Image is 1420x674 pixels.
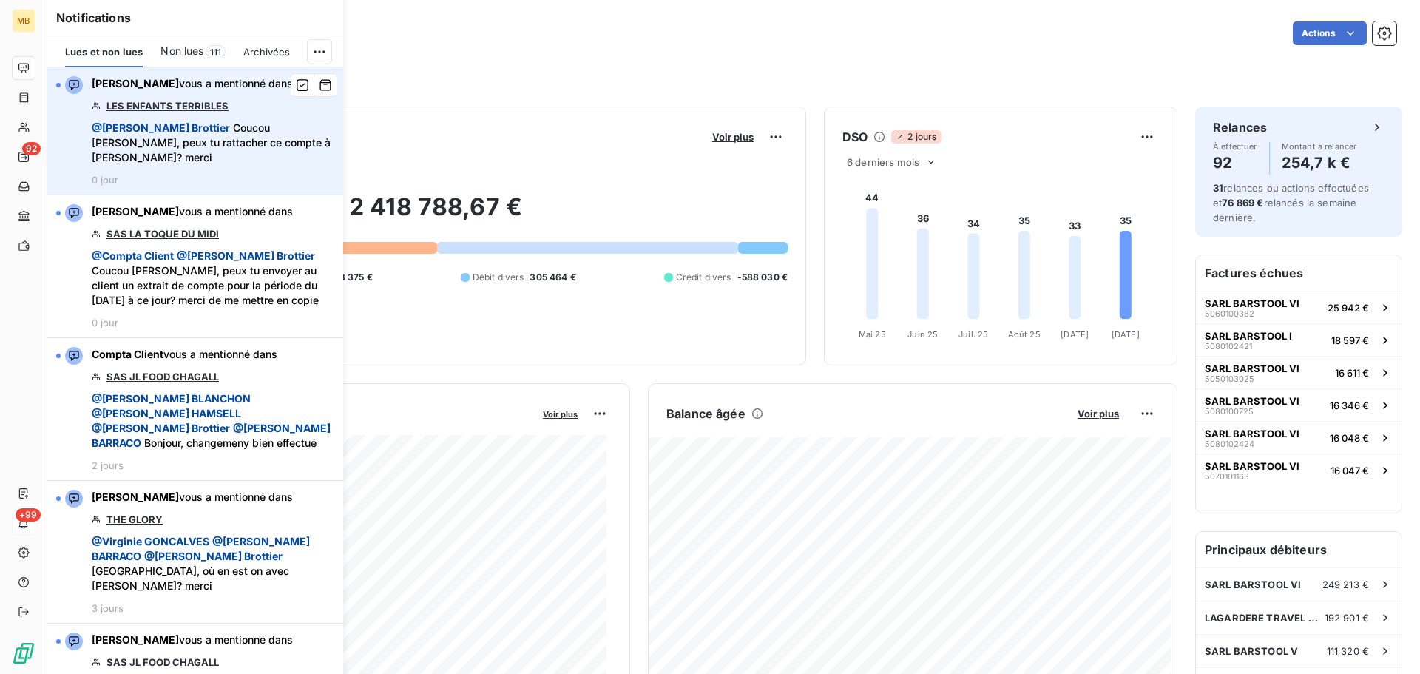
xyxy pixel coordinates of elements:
[106,100,229,112] a: LES ENFANTS TERRIBLES
[1213,182,1369,223] span: relances ou actions effectuées et relancés la semaine dernière.
[737,271,788,284] span: -588 030 €
[12,9,35,33] div: MB
[1213,118,1267,136] h6: Relances
[56,9,334,27] h6: Notifications
[92,121,334,165] span: Coucou [PERSON_NAME], peux tu rattacher ce compte à [PERSON_NAME]? merci
[92,249,174,262] span: @ Compta Client
[106,371,219,383] a: SAS JL FOOD CHAGALL
[92,535,209,547] span: @ Virginie GONCALVES
[530,271,575,284] span: 305 464 €
[1331,334,1369,346] span: 18 597 €
[16,508,41,522] span: +99
[1205,309,1254,318] span: 5060100382
[842,128,868,146] h6: DSO
[1213,182,1223,194] span: 31
[22,142,41,155] span: 92
[1061,329,1089,340] tspan: [DATE]
[676,271,731,284] span: Crédit divers
[47,481,343,624] button: [PERSON_NAME]vous a mentionné dansTHE GLORY @Virginie GONCALVES @[PERSON_NAME] BARRACO @[PERSON_N...
[1205,330,1292,342] span: SARL BARSTOOL I
[859,329,886,340] tspan: Mai 25
[92,491,179,503] span: [PERSON_NAME]
[92,204,293,219] span: vous a mentionné dans
[1196,388,1402,421] button: SARL BARSTOOL VI508010072516 346 €
[1205,395,1299,407] span: SARL BARSTOOL VI
[1330,400,1369,411] span: 16 346 €
[1325,612,1369,624] span: 192 901 €
[92,347,277,362] span: vous a mentionné dans
[1322,579,1369,590] span: 249 213 €
[1282,151,1357,175] h4: 254,7 k €
[92,490,293,505] span: vous a mentionné dans
[1327,645,1369,657] span: 111 320 €
[1213,142,1257,151] span: À effectuer
[92,121,230,134] span: @ [PERSON_NAME] Brottier
[92,76,293,91] span: vous a mentionné dans
[1205,612,1325,624] span: LAGARDERE TRAVEL RETAIL [GEOGRAPHIC_DATA]
[1205,374,1254,383] span: 5050103025
[92,633,179,646] span: [PERSON_NAME]
[907,329,938,340] tspan: Juin 25
[1293,21,1367,45] button: Actions
[1335,367,1369,379] span: 16 611 €
[1196,323,1402,356] button: SARL BARSTOOL I508010242118 597 €
[92,317,118,328] span: 0 jour
[1222,197,1263,209] span: 76 869 €
[92,249,334,308] span: Coucou [PERSON_NAME], peux tu envoyer au client un extrait de compte pour la période du [DATE] à ...
[47,338,343,481] button: Compta Clientvous a mentionné dansSAS JL FOOD CHAGALL @[PERSON_NAME] BLANCHON @[PERSON_NAME] HAMS...
[92,174,118,186] span: 0 jour
[666,405,745,422] h6: Balance âgée
[92,77,179,90] span: [PERSON_NAME]
[1205,460,1299,472] span: SARL BARSTOOL VI
[206,45,226,58] span: 111
[1205,363,1299,374] span: SARL BARSTOOL VI
[1196,454,1402,486] button: SARL BARSTOOL VI507010116316 047 €
[1205,579,1301,590] span: SARL BARSTOOL VI
[160,44,203,58] span: Non lues
[712,131,754,143] span: Voir plus
[177,249,315,262] span: @ [PERSON_NAME] Brottier
[891,130,941,144] span: 2 jours
[847,156,919,168] span: 6 derniers mois
[106,513,163,525] a: THE GLORY
[1370,624,1405,659] iframe: Intercom live chat
[92,602,124,614] span: 3 jours
[1008,329,1041,340] tspan: Août 25
[92,534,334,593] span: [GEOGRAPHIC_DATA], où en est on avec [PERSON_NAME]? merci
[92,205,179,218] span: [PERSON_NAME]
[1331,465,1369,476] span: 16 047 €
[106,228,219,240] a: SAS LA TOQUE DU MIDI
[65,46,143,58] span: Lues et non lues
[243,46,290,58] span: Archivées
[92,348,163,360] span: Compta Client
[12,641,35,665] img: Logo LeanPay
[543,409,578,419] span: Voir plus
[92,407,241,419] span: @ [PERSON_NAME] HAMSELL
[1073,407,1123,420] button: Voir plus
[708,130,758,144] button: Voir plus
[538,407,582,420] button: Voir plus
[106,656,219,668] a: SAS JL FOOD CHAGALL
[1213,151,1257,175] h4: 92
[47,67,343,195] button: [PERSON_NAME]vous a mentionné dansLES ENFANTS TERRIBLES @[PERSON_NAME] Brottier Coucou [PERSON_NA...
[92,633,293,647] span: vous a mentionné dans
[1205,297,1299,309] span: SARL BARSTOOL VI
[1205,407,1254,416] span: 5080100725
[1196,532,1402,567] h6: Principaux débiteurs
[1205,472,1249,481] span: 5070101163
[958,329,988,340] tspan: Juil. 25
[84,192,788,237] h2: 2 418 788,67 €
[47,195,343,338] button: [PERSON_NAME]vous a mentionné dansSAS LA TOQUE DU MIDI @Compta Client @[PERSON_NAME] Brottier Cou...
[1112,329,1140,340] tspan: [DATE]
[1205,439,1254,448] span: 5080102424
[1205,342,1252,351] span: 5080102421
[92,392,251,405] span: @ [PERSON_NAME] BLANCHON
[1205,428,1299,439] span: SARL BARSTOOL VI
[1196,291,1402,323] button: SARL BARSTOOL VI506010038225 942 €
[92,422,230,434] span: @ [PERSON_NAME] Brottier
[1196,421,1402,454] button: SARL BARSTOOL VI508010242416 048 €
[1205,645,1298,657] span: SARL BARSTOOL V
[321,271,373,284] span: 1 863 375 €
[473,271,524,284] span: Débit divers
[1282,142,1357,151] span: Montant à relancer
